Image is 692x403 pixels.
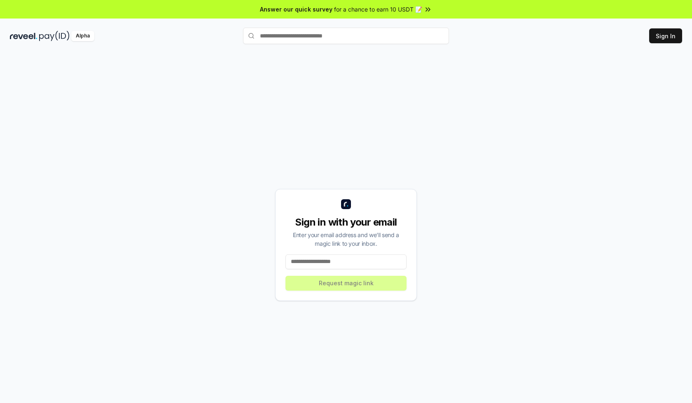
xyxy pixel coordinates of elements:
[10,31,37,41] img: reveel_dark
[39,31,70,41] img: pay_id
[285,216,407,229] div: Sign in with your email
[285,231,407,248] div: Enter your email address and we’ll send a magic link to your inbox.
[260,5,332,14] span: Answer our quick survey
[334,5,422,14] span: for a chance to earn 10 USDT 📝
[71,31,94,41] div: Alpha
[341,199,351,209] img: logo_small
[649,28,682,43] button: Sign In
